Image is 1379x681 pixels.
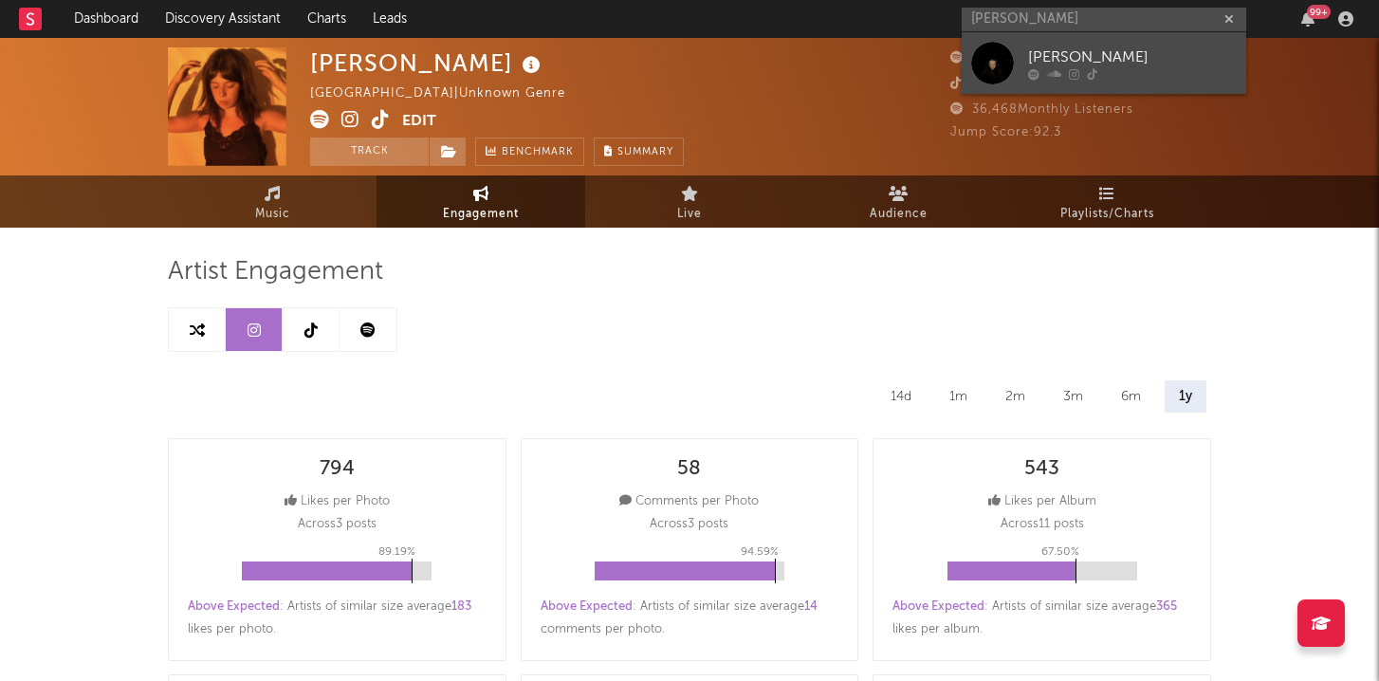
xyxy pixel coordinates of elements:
[619,490,759,513] div: Comments per Photo
[443,203,519,226] span: Engagement
[310,47,545,79] div: [PERSON_NAME]
[677,458,701,481] div: 58
[1001,513,1084,536] p: Across 11 posts
[168,261,383,284] span: Artist Engagement
[310,138,429,166] button: Track
[402,110,436,134] button: Edit
[475,138,584,166] a: Benchmark
[285,490,390,513] div: Likes per Photo
[378,541,415,563] p: 89.19 %
[617,147,673,157] span: Summary
[377,175,585,228] a: Engagement
[794,175,1002,228] a: Audience
[1307,5,1331,19] div: 99 +
[962,32,1246,94] a: [PERSON_NAME]
[892,596,1191,641] div: : Artists of similar size average likes per album .
[1049,380,1097,413] div: 3m
[870,203,928,226] span: Audience
[962,8,1246,31] input: Search for artists
[876,380,926,413] div: 14d
[298,513,377,536] p: Across 3 posts
[950,126,1061,138] span: Jump Score: 92.3
[1165,380,1206,413] div: 1y
[1301,11,1315,27] button: 99+
[255,203,290,226] span: Music
[935,380,982,413] div: 1m
[677,203,702,226] span: Live
[988,490,1096,513] div: Likes per Album
[320,458,355,481] div: 794
[502,141,574,164] span: Benchmark
[188,596,487,641] div: : Artists of similar size average likes per photo .
[168,175,377,228] a: Music
[1028,46,1237,68] div: [PERSON_NAME]
[451,600,471,613] span: 183
[892,600,984,613] span: Above Expected
[541,600,633,613] span: Above Expected
[804,600,818,613] span: 14
[1060,203,1154,226] span: Playlists/Charts
[650,513,728,536] p: Across 3 posts
[950,78,1024,90] span: 147,600
[310,83,587,105] div: [GEOGRAPHIC_DATA] | Unknown Genre
[594,138,684,166] button: Summary
[950,103,1133,116] span: 36,468 Monthly Listeners
[1156,600,1177,613] span: 365
[1107,380,1155,413] div: 6m
[1041,541,1079,563] p: 67.50 %
[585,175,794,228] a: Live
[991,380,1039,413] div: 2m
[741,541,779,563] p: 94.59 %
[1024,458,1059,481] div: 543
[541,596,839,641] div: : Artists of similar size average comments per photo .
[188,600,280,613] span: Above Expected
[1002,175,1211,228] a: Playlists/Charts
[950,52,1008,64] span: 3,445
